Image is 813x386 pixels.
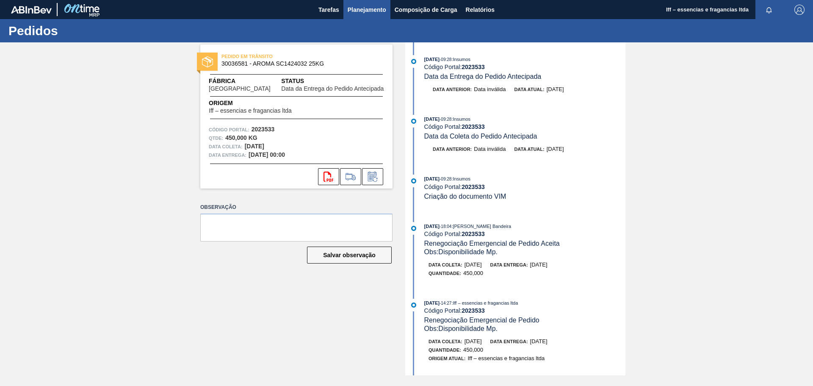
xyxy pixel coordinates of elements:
strong: [DATE] 00:00 [249,151,285,158]
span: Tarefas [318,5,339,15]
strong: 2023533 [462,307,485,314]
span: Data coleta: [429,262,462,267]
img: status [202,56,213,67]
span: - 09:28 [440,177,451,181]
span: PEDIDO EM TRÂNSITO [221,52,340,61]
span: : [PERSON_NAME] Bandeira [451,224,511,229]
span: [GEOGRAPHIC_DATA] [209,86,271,92]
div: Código Portal: [424,183,625,190]
span: [DATE] [530,261,548,268]
button: Notificações [755,4,783,16]
span: [DATE] [424,117,440,122]
span: Criação do documento VIM [424,193,506,200]
img: atual [411,178,416,183]
div: Código Portal: [424,307,625,314]
div: Código Portal: [424,230,625,237]
span: [DATE] [465,338,482,344]
img: TNhmsLtSVTkK8tSr43FrP2fwEKptu5GPRR3wAAAABJRU5ErkJggg== [11,6,52,14]
span: : Iff – essencias e fragancias ltda [451,300,518,305]
div: Ir para Composição de Carga [340,168,361,185]
strong: 2023533 [462,64,485,70]
span: - 18:04 [440,224,451,229]
span: Data atual: [514,147,544,152]
span: [DATE] [547,86,564,92]
label: Observação [200,201,393,214]
span: - 09:28 [440,57,451,62]
button: Salvar observação [307,247,392,264]
span: Origem Atual: [429,356,465,361]
div: Informar alteração no pedido [362,168,383,185]
span: Data anterior: [433,87,472,92]
span: Iff – essencias e fragancias ltda [467,355,545,361]
span: [DATE] [465,261,482,268]
span: Composição de Carga [395,5,457,15]
span: - 14:27 [440,301,451,305]
div: Código Portal: [424,123,625,130]
strong: 2023533 [462,230,485,237]
span: Planejamento [348,5,386,15]
span: Código Portal: [209,125,249,134]
span: [DATE] [424,57,440,62]
span: [DATE] [424,224,440,229]
span: Data anterior: [433,147,472,152]
span: Qtde : [209,134,223,142]
strong: 2023533 [462,123,485,130]
span: Data da Entrega do Pedido Antecipada [424,73,542,80]
span: [DATE] [424,176,440,181]
span: 30036581 - AROMA SC1424032 25KG [221,61,375,67]
div: Código Portal: [424,64,625,70]
span: Data atual: [514,87,544,92]
span: Obs: Disponibilidade Mp. [424,325,498,332]
strong: [DATE] [245,143,264,150]
strong: 450,000 KG [225,134,257,141]
span: [DATE] [547,146,564,152]
img: atual [411,303,416,308]
h1: Pedidos [8,26,159,36]
span: Relatórios [466,5,495,15]
img: atual [411,59,416,64]
img: Logout [794,5,805,15]
span: Obs: Disponibilidade Mp. [424,248,498,255]
span: Data coleta: [209,142,243,151]
span: : Insumos [451,117,470,122]
span: Data da Entrega do Pedido Antecipada [281,86,384,92]
span: Renegociação Emergencial de Pedido [424,317,539,324]
span: Data da Coleta do Pedido Antecipada [424,133,537,140]
span: [DATE] [424,300,440,305]
span: Data coleta: [429,339,462,344]
span: Origem [209,99,316,108]
span: 450,000 [463,347,483,353]
div: Abrir arquivo PDF [318,168,339,185]
span: [DATE] [530,338,548,344]
span: : Insumos [451,176,470,181]
span: Iff – essencias e fragancias ltda [209,108,292,114]
strong: 2023533 [462,183,485,190]
span: Fábrica [209,77,281,86]
span: Data inválida [474,146,506,152]
span: Data inválida [474,86,506,92]
span: Data entrega: [490,339,528,344]
span: Data entrega: [209,151,246,159]
span: Status [281,77,384,86]
span: Quantidade : [429,271,461,276]
span: Quantidade : [429,347,461,353]
img: atual [411,119,416,124]
span: : Insumos [451,57,470,62]
strong: 2023533 [252,126,275,133]
span: Renegociação Emergencial de Pedido Aceita [424,240,560,247]
span: - 09:28 [440,117,451,122]
img: atual [411,226,416,231]
span: 450,000 [463,270,483,276]
span: Data entrega: [490,262,528,267]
